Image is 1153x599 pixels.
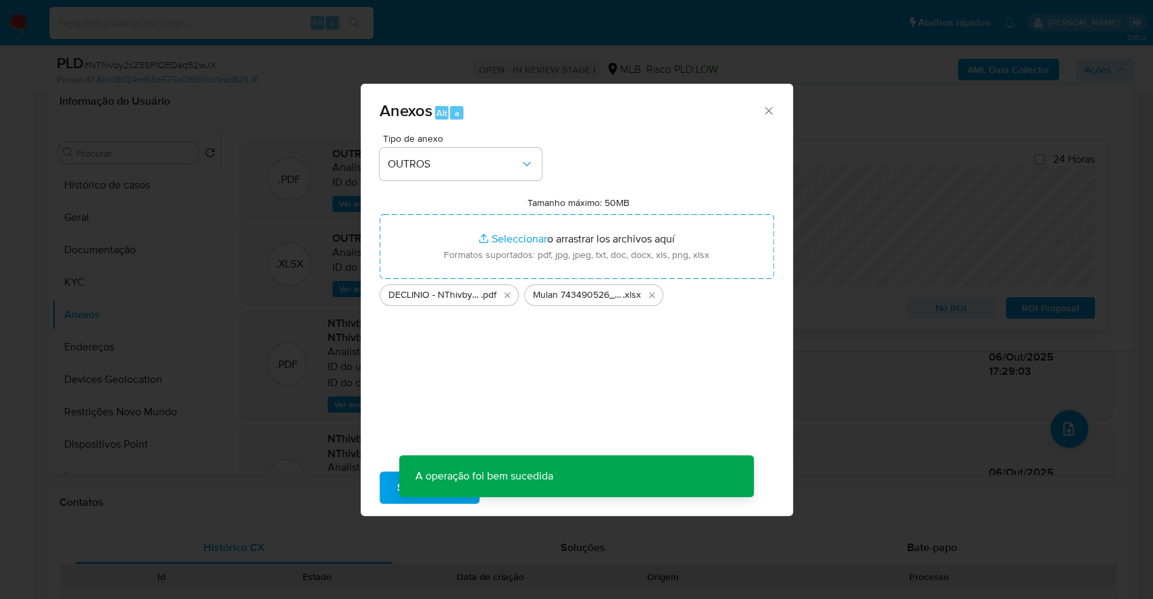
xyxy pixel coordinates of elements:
span: Subir arquivo [397,473,462,502]
span: Anexos [380,99,432,122]
button: Subir arquivo [380,471,480,504]
button: Eliminar DECLINIO - NThivby2cZ5SP1OEDaq52wJX - CPF 71725459159 - KOSUKE KAWANO - Documentos Googl... [499,287,515,303]
span: OUTROS [388,157,520,171]
span: Alt [436,107,447,120]
label: Tamanho máximo: 50MB [528,197,630,209]
span: .xlsx [623,288,641,302]
button: Eliminar Mulan 743490526_2025_10_06_07_29_17.xlsx [644,287,660,303]
button: Cerrar [762,104,774,116]
span: Tipo de anexo [383,134,545,143]
ul: Archivos seleccionados [380,279,774,306]
button: OUTROS [380,148,542,180]
span: Mulan 743490526_2025_10_06_07_29_17 [533,288,623,302]
span: DECLINIO - NThivby2cZ5SP1OEDaq52wJX - CPF 71725459159 - KOSUKE KAWANO - Documentos Google [388,288,481,302]
span: Cancelar [503,473,546,502]
span: a [455,107,459,120]
span: .pdf [481,288,496,302]
p: A operação foi bem sucedida [399,455,569,497]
